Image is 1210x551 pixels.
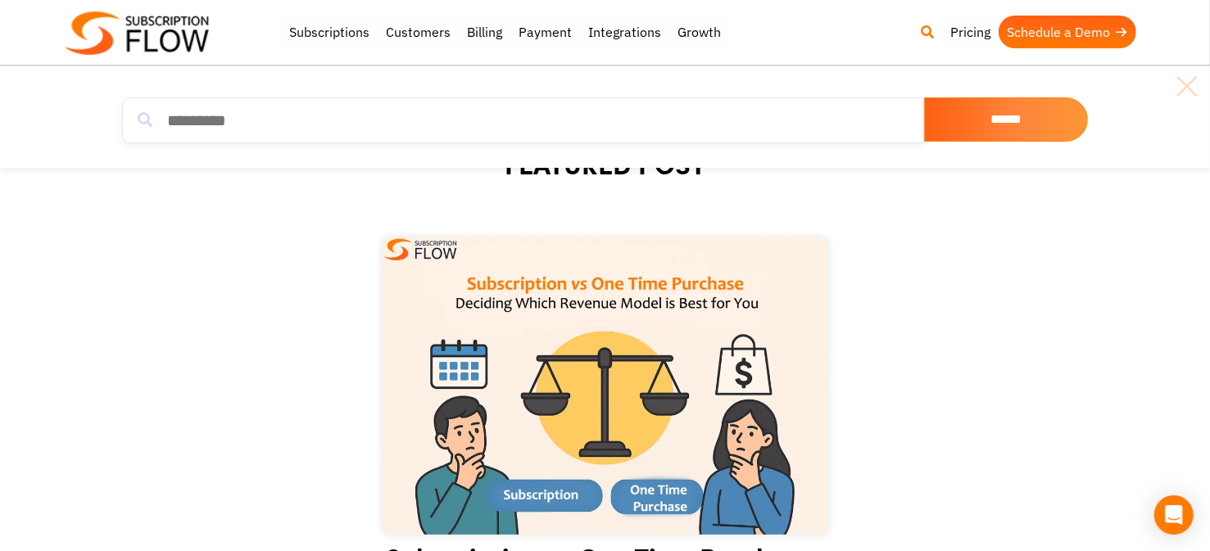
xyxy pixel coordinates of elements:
[510,16,580,48] a: Payment
[378,16,459,48] a: Customers
[383,237,828,535] img: Subscription vs One Time Purchase
[281,16,378,48] a: Subscriptions
[459,16,510,48] a: Billing
[942,16,999,48] a: Pricing
[669,16,729,48] a: Growth
[999,16,1136,48] a: Schedule a Demo
[66,11,209,55] img: Subscriptionflow
[580,16,669,48] a: Integrations
[114,147,1097,221] h1: FEATURED POST
[1154,495,1194,535] div: Open Intercom Messenger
